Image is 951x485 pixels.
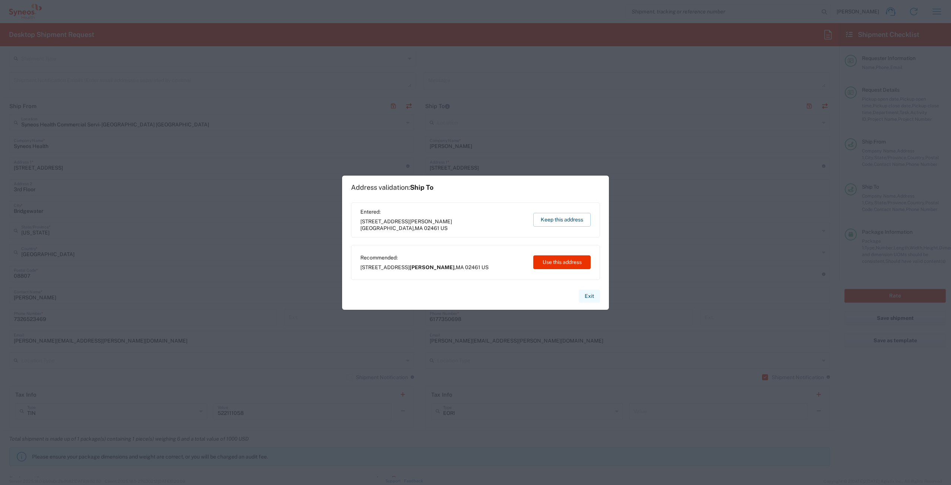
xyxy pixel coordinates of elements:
button: Keep this address [533,213,591,227]
span: MA [456,264,464,270]
span: Recommended: [360,254,489,261]
span: [STREET_ADDRESS] , [360,218,526,232]
h1: Address validation: [351,183,433,192]
span: MA [415,225,423,231]
button: Use this address [533,255,591,269]
span: 02461 [424,225,439,231]
span: [PERSON_NAME] [410,264,455,270]
span: US [440,225,448,231]
span: US [481,264,489,270]
span: Entered: [360,208,526,215]
span: [STREET_ADDRESS] , [360,264,489,271]
button: Exit [579,290,600,303]
span: Ship To [410,183,433,191]
span: 02461 [465,264,480,270]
